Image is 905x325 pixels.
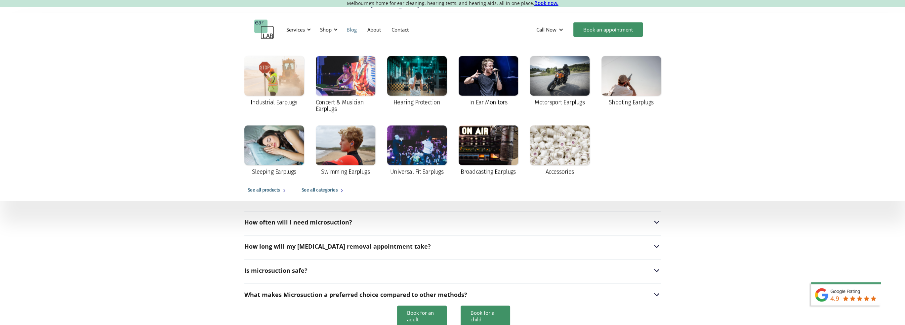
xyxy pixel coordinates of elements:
[252,168,296,175] div: Sleeping Earplugs
[244,218,661,226] div: How often will I need microsuction?How often will I need microsuction?
[244,2,488,8] div: What Are the Alternatives if Microsuction [MEDICAL_DATA] Removal Isn’t Suitable
[244,290,661,299] div: What makes Microsuction a preferred choice compared to other methods?What makes Microsuction a pr...
[312,122,379,180] a: Swimming Earplugs
[527,53,593,110] a: Motorsport Earplugs
[282,20,313,39] div: Services
[652,218,661,226] img: How often will I need microsuction?
[461,168,516,175] div: Broadcasting Earplugs
[545,168,574,175] div: Accessories
[598,53,664,110] a: Shooting Earplugs
[321,168,370,175] div: Swimming Earplugs
[251,99,297,105] div: Industrial Earplugs
[384,122,450,180] a: Universal Fit Earplugs
[384,53,450,110] a: Hearing Protection
[652,290,661,299] img: What makes Microsuction a preferred choice compared to other methods?
[531,20,570,39] div: Call Now
[609,99,654,105] div: Shooting Earplugs
[390,168,443,175] div: Universal Fit Earplugs
[535,99,585,105] div: Motorsport Earplugs
[248,186,280,194] div: See all products
[244,242,661,251] div: How long will my [MEDICAL_DATA] removal appointment take?How long will my earwax removal appointm...
[241,53,307,110] a: Industrial Earplugs
[295,180,352,201] a: See all categories
[362,20,386,39] a: About
[341,20,362,39] a: Blog
[527,122,593,180] a: Accessories
[254,20,274,39] a: home
[320,26,332,33] div: Shop
[241,122,307,180] a: Sleeping Earplugs
[244,267,308,274] div: Is microsuction safe?
[393,99,440,105] div: Hearing Protection
[652,242,661,251] img: How long will my earwax removal appointment take?
[455,122,521,180] a: Broadcasting Earplugs
[244,243,431,250] div: How long will my [MEDICAL_DATA] removal appointment take?
[386,20,414,39] a: Contact
[286,26,305,33] div: Services
[302,186,338,194] div: See all categories
[244,219,352,225] div: How often will I need microsuction?
[455,53,521,110] a: In Ear Monitors
[316,20,340,39] div: Shop
[469,99,507,105] div: In Ear Monitors
[536,26,556,33] div: Call Now
[244,291,467,298] div: What makes Microsuction a preferred choice compared to other methods?
[312,53,379,117] a: Concert & Musician Earplugs
[652,266,661,275] img: Is microsuction safe?
[316,99,375,112] div: Concert & Musician Earplugs
[241,180,295,201] a: See all products
[244,266,661,275] div: Is microsuction safe?Is microsuction safe?
[573,22,643,37] a: Book an appointment
[244,195,376,201] div: Can babies and children have microsuction?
